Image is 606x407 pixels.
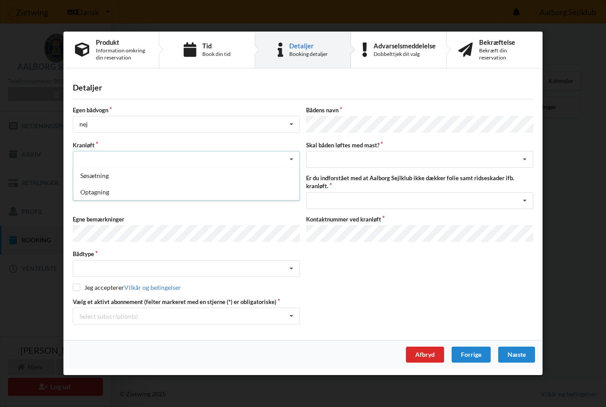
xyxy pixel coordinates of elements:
[73,298,300,306] label: Vælg et aktivt abonnement (felter markeret med en stjerne (*) er obligatoriske)
[73,184,299,201] div: Optagning
[79,122,88,128] div: nej
[73,168,299,184] div: Søsætning
[479,47,531,61] div: Bekræft din reservation
[73,141,300,149] label: Kranløft
[124,284,181,291] a: Vilkår og betingelser
[202,42,231,49] div: Tid
[498,347,535,363] div: Næste
[306,215,533,223] label: Kontaktnummer ved kranløft
[79,312,138,320] div: Select subscription(s)
[306,174,533,190] label: Er du indforstået med at Aalborg Sejlklub ikke dækker folie samt ridseskader ifb. kranløft.
[374,42,436,49] div: Advarselsmeddelelse
[452,347,491,363] div: Forrige
[73,83,533,93] div: Detaljer
[374,51,436,58] div: Dobbelttjek dit valg
[479,39,531,46] div: Bekræftelse
[73,107,300,115] label: Egen bådvogn
[406,347,444,363] div: Afbryd
[73,284,181,291] label: Jeg accepterer
[289,42,328,49] div: Detaljer
[306,141,533,149] label: Skal båden løftes med mast?
[96,47,147,61] div: Information omkring din reservation
[306,107,533,115] label: Bådens navn
[96,39,147,46] div: Produkt
[289,51,328,58] div: Booking detaljer
[73,215,300,223] label: Egne bemærkninger
[73,250,300,258] label: Bådtype
[202,51,231,58] div: Book din tid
